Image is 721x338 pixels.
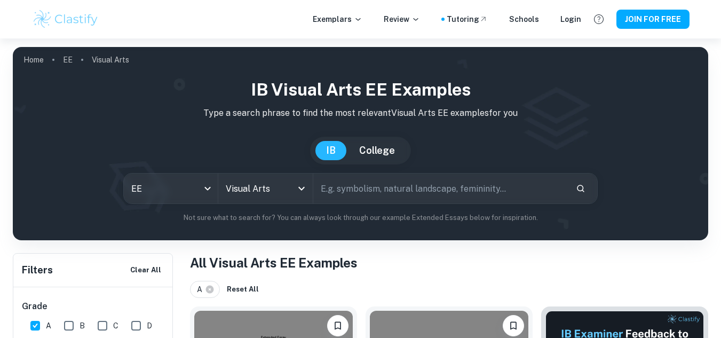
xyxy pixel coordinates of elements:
p: Review [384,13,420,25]
button: JOIN FOR FREE [616,10,690,29]
button: Please log in to bookmark exemplars [327,315,348,336]
h1: All Visual Arts EE Examples [190,253,708,272]
input: E.g. symbolism, natural landscape, femininity... [313,174,568,203]
button: Please log in to bookmark exemplars [503,315,524,336]
a: Home [23,52,44,67]
img: profile cover [13,47,708,240]
p: Visual Arts [92,54,129,66]
span: A [46,320,51,332]
span: C [113,320,118,332]
button: Open [294,181,309,196]
h1: IB Visual Arts EE examples [21,77,700,103]
div: EE [124,174,218,203]
span: A [197,284,207,295]
span: B [80,320,85,332]
a: EE [63,52,73,67]
button: Help and Feedback [590,10,608,28]
button: Clear All [128,262,164,278]
span: D [147,320,152,332]
a: Tutoring [447,13,488,25]
button: IB [315,141,346,160]
a: Schools [509,13,539,25]
p: Type a search phrase to find the most relevant Visual Arts EE examples for you [21,107,700,120]
p: Not sure what to search for? You can always look through our example Extended Essays below for in... [21,213,700,223]
h6: Grade [22,300,165,313]
button: Search [572,179,590,198]
a: Login [560,13,581,25]
button: College [348,141,406,160]
button: Reset All [224,281,262,297]
h6: Filters [22,263,53,278]
div: A [190,281,220,298]
img: Clastify logo [32,9,100,30]
p: Exemplars [313,13,362,25]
